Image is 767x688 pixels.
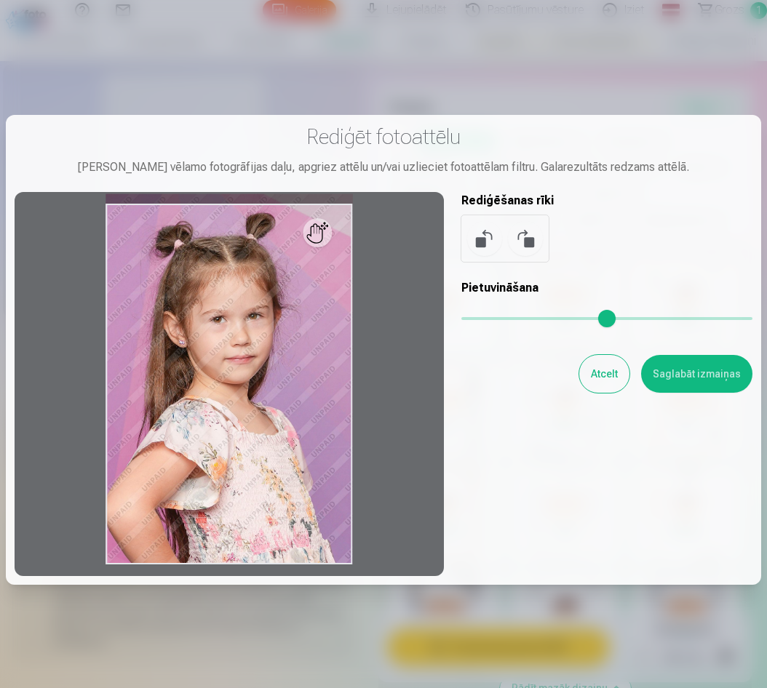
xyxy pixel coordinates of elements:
div: [PERSON_NAME] vēlamo fotogrāfijas daļu, apgriez attēlu un/vai uzlieciet fotoattēlam filtru. Galar... [15,159,752,176]
button: Atcelt [579,355,629,393]
button: Saglabāt izmaiņas [641,355,752,393]
h5: Pietuvināšana [461,279,752,297]
h5: Rediģēšanas rīki [461,192,752,209]
h3: Rediģēt fotoattēlu [15,124,752,150]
